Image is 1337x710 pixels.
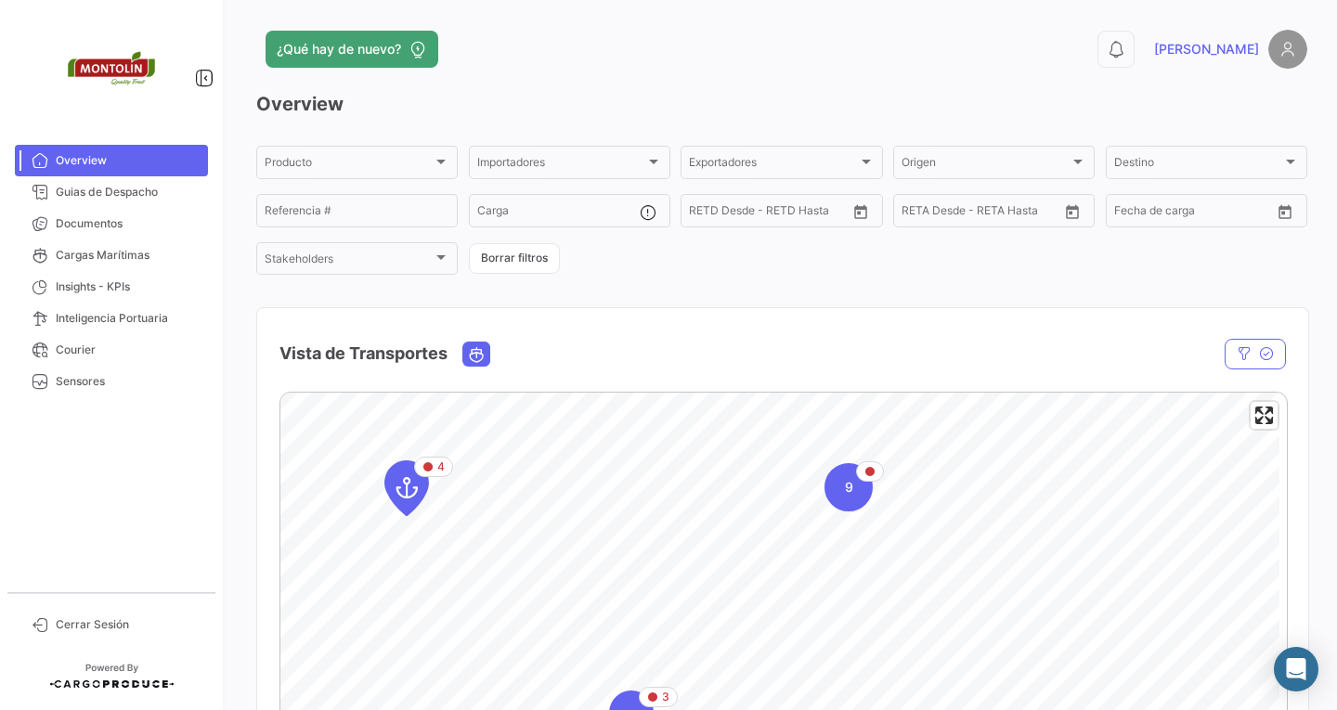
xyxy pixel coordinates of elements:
[56,373,201,390] span: Sensores
[56,278,201,295] span: Insights - KPIs
[845,478,853,497] span: 9
[15,303,208,334] a: Inteligencia Portuaria
[56,215,201,232] span: Documentos
[477,159,645,172] span: Importadores
[463,342,489,366] button: Ocean
[689,207,722,220] input: Desde
[1251,402,1278,429] button: Enter fullscreen
[902,207,935,220] input: Desde
[1274,647,1318,691] div: Abrir Intercom Messenger
[56,342,201,358] span: Courier
[56,184,201,200] span: Guias de Despacho
[279,341,448,367] h4: Vista de Transportes
[15,145,208,176] a: Overview
[1058,198,1086,226] button: Open calendar
[15,334,208,366] a: Courier
[15,366,208,397] a: Sensores
[469,243,560,274] button: Borrar filtros
[15,176,208,208] a: Guias de Despacho
[847,198,875,226] button: Open calendar
[1114,207,1148,220] input: Desde
[902,159,1070,172] span: Origen
[662,689,669,705] span: 3
[1268,30,1307,69] img: placeholder-user.png
[56,247,201,264] span: Cargas Marítimas
[948,207,1023,220] input: Hasta
[15,239,208,271] a: Cargas Marítimas
[56,152,201,169] span: Overview
[735,207,811,220] input: Hasta
[256,91,1307,117] h3: Overview
[56,310,201,327] span: Inteligencia Portuaria
[265,159,433,172] span: Producto
[824,463,873,511] div: Map marker
[15,271,208,303] a: Insights - KPIs
[65,22,158,115] img: 2d55ee68-5a11-4b18-9445-71bae2c6d5df.png
[1271,198,1299,226] button: Open calendar
[1161,207,1236,220] input: Hasta
[437,458,445,475] span: 4
[15,208,208,239] a: Documentos
[277,40,401,58] span: ¿Qué hay de nuevo?
[266,31,438,68] button: ¿Qué hay de nuevo?
[265,255,433,268] span: Stakeholders
[384,460,429,516] div: Map marker
[1114,159,1282,172] span: Destino
[56,616,201,633] span: Cerrar Sesión
[1154,40,1259,58] span: [PERSON_NAME]
[689,159,857,172] span: Exportadores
